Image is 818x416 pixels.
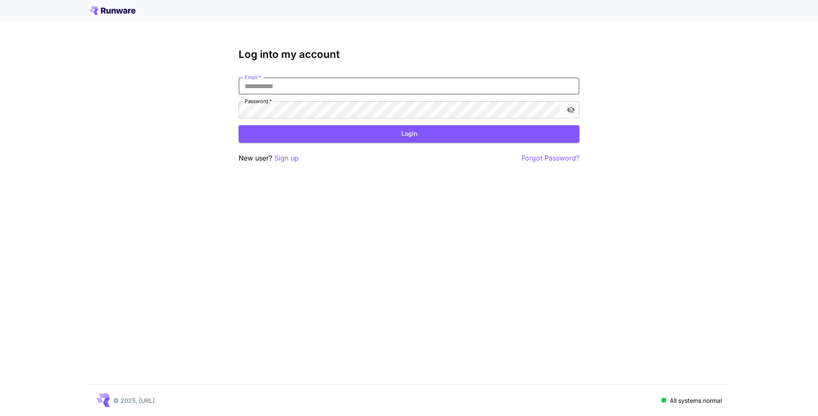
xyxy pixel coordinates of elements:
p: © 2025, [URL] [113,396,155,405]
button: toggle password visibility [563,102,579,118]
label: Email [245,74,261,81]
p: New user? [239,153,299,164]
button: Login [239,125,579,143]
button: Forgot Password? [521,153,579,164]
h3: Log into my account [239,49,579,60]
label: Password [245,98,272,105]
button: Sign up [274,153,299,164]
p: All systems normal [670,396,722,405]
